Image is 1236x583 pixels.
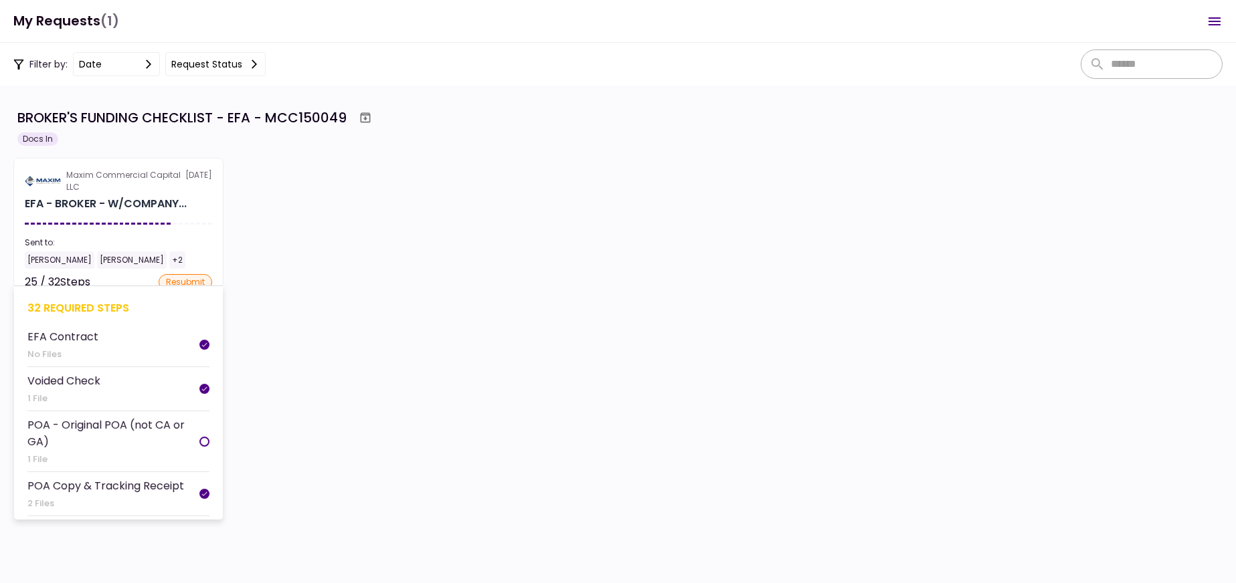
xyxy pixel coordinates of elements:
div: Sent to: [25,237,212,249]
div: [PERSON_NAME] [25,251,94,269]
div: Docs In [17,132,58,146]
h1: My Requests [13,7,119,35]
button: Request status [165,52,266,76]
div: 32 required steps [27,300,209,316]
div: Voided Check [27,372,100,389]
div: 1 File [27,453,199,466]
div: 1 File [27,392,100,405]
img: Partner logo [25,175,61,187]
span: (1) [100,7,119,35]
button: Archive workflow [353,106,377,130]
div: POA - Original POA (not CA or GA) [27,417,199,450]
div: 2 Files [27,497,184,510]
div: 25 / 32 Steps [25,274,90,290]
div: [PERSON_NAME] [97,251,167,269]
div: POA Copy & Tracking Receipt [27,477,184,494]
div: +2 [169,251,185,269]
div: date [79,57,102,72]
button: Open menu [1199,5,1231,37]
div: [DATE] [25,169,212,193]
div: EFA - BROKER - W/COMPANY & GUARANTOR - FUNDING CHECKLIST for M & J'S BUY SELL & TRADE LLC [25,196,187,212]
div: resubmit [159,274,212,290]
div: Maxim Commercial Capital LLC [66,169,185,193]
div: No Files [27,348,98,361]
div: EFA Contract [27,328,98,345]
div: Filter by: [13,52,266,76]
div: BROKER'S FUNDING CHECKLIST - EFA - MCC150049 [17,108,347,128]
button: date [73,52,160,76]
